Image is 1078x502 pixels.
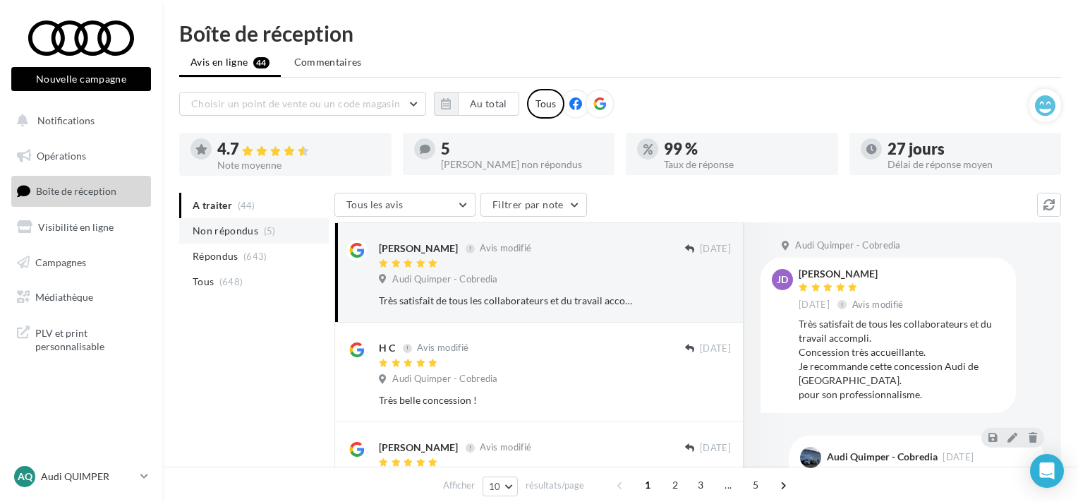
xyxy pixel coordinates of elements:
span: [DATE] [943,453,974,462]
div: [PERSON_NAME] [799,269,907,279]
button: Choisir un point de vente ou un code magasin [179,92,426,116]
span: Médiathèque [35,291,93,303]
button: Au total [434,92,519,116]
span: Avis modifié [480,243,531,254]
div: Audi Quimper - Cobredia [827,452,938,462]
div: 27 jours [888,141,1050,157]
span: Non répondus [193,224,258,238]
button: Nouvelle campagne [11,67,151,91]
span: [DATE] [799,299,830,311]
span: (5) [264,225,276,237]
a: Opérations [8,141,154,171]
span: Avis modifié [480,442,531,453]
span: Visibilité en ligne [38,221,114,233]
div: Très belle concession ! [379,393,639,407]
span: Boîte de réception [36,185,116,197]
div: [PERSON_NAME] non répondus [441,160,604,169]
span: Tous les avis [346,198,404,210]
span: Tous [193,275,214,289]
div: Très satisfait de tous les collaborateurs et du travail accompli. Concession très accueillante. J... [379,294,639,308]
span: Avis modifié [417,342,468,354]
button: Tous les avis [334,193,476,217]
span: résultats/page [526,479,584,492]
span: 10 [489,481,501,492]
div: Taux de réponse [664,160,827,169]
div: Note moyenne [217,160,380,170]
a: Médiathèque [8,282,154,312]
div: Boîte de réception [179,23,1061,44]
button: Au total [458,92,519,116]
span: [DATE] [700,442,731,455]
p: Audi QUIMPER [41,470,135,484]
a: Visibilité en ligne [8,213,154,242]
span: Répondus [193,249,238,263]
span: 3 [689,474,712,496]
div: 5 [441,141,604,157]
div: 99 % [664,141,827,157]
span: Audi Quimper - Cobredia [392,273,497,286]
span: [DATE] [700,243,731,256]
a: PLV et print personnalisable [8,318,154,359]
span: Audi Quimper - Cobredia [392,373,497,386]
a: AQ Audi QUIMPER [11,463,151,490]
span: 5 [744,474,767,496]
div: [PERSON_NAME] [379,241,458,256]
div: Très satisfait de tous les collaborateurs et du travail accompli. Concession très accueillante. J... [799,317,1005,402]
a: Boîte de réception [8,176,154,206]
span: Notifications [37,114,95,126]
span: Campagnes [35,256,86,268]
span: PLV et print personnalisable [35,323,145,354]
span: 2 [664,474,686,496]
div: Délai de réponse moyen [888,160,1050,169]
button: 10 [483,477,519,496]
span: 1 [636,474,659,496]
span: AQ [18,470,32,484]
span: (643) [243,251,267,262]
span: Commentaires [294,56,362,68]
div: Tous [527,89,564,119]
span: Audi Quimper - Cobredia [795,239,900,252]
span: Avis modifié [852,299,904,310]
div: [PERSON_NAME] [379,441,458,455]
span: [DATE] [700,342,731,355]
div: Open Intercom Messenger [1030,454,1064,488]
span: ... [717,474,739,496]
button: Notifications [8,106,148,136]
span: Choisir un point de vente ou un code magasin [191,97,400,109]
span: Afficher [443,479,475,492]
div: H C [379,341,395,355]
div: 4.7 [217,141,380,157]
span: (648) [219,276,243,287]
span: JD [777,273,788,287]
button: Filtrer par note [480,193,587,217]
a: Campagnes [8,248,154,277]
span: Opérations [37,150,86,162]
